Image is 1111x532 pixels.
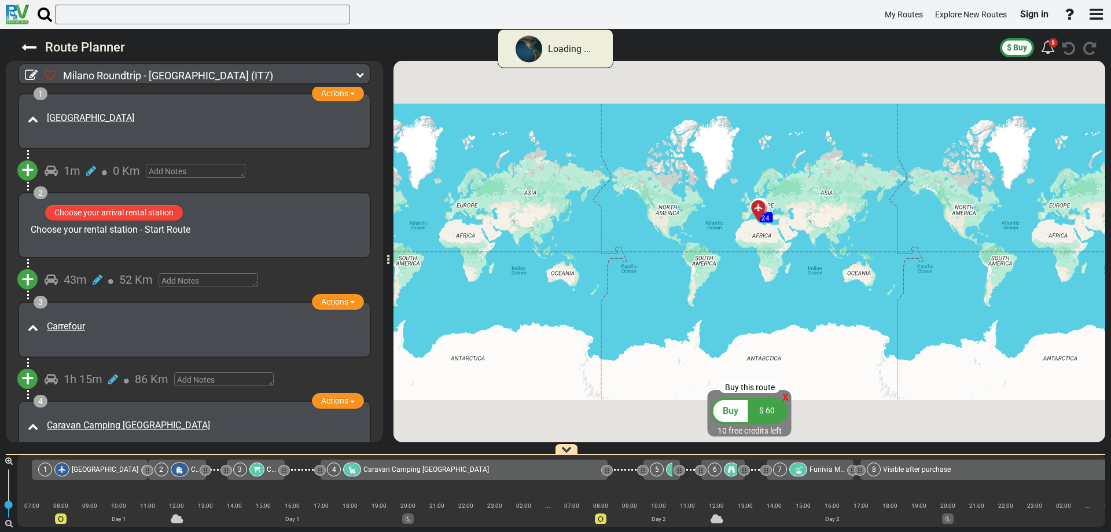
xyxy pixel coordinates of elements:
[307,500,336,511] div: 17:00
[278,509,307,520] div: |
[885,10,923,19] span: My Routes
[451,509,480,520] div: |
[64,371,102,388] div: 1h 15m
[278,500,307,511] div: 16:00
[112,516,126,522] span: Day 1
[135,372,168,386] span: 86 Km
[789,509,818,520] div: |
[45,205,183,221] button: Choose your arrival rental station
[363,465,489,474] span: Caravan Camping [GEOGRAPHIC_DATA]
[644,509,673,520] div: |
[307,509,336,520] div: |
[904,500,933,511] div: 19:00
[46,500,75,511] div: 08:00
[119,273,153,287] span: 52 Km
[34,296,47,309] div: 3
[933,500,962,511] div: 20:00
[1020,509,1049,520] div: |
[162,509,191,520] div: |
[789,500,818,511] div: 15:00
[191,465,314,474] span: Choose your rental station - Start Route
[393,509,422,520] div: |
[17,160,38,181] button: +
[6,5,29,24] img: RvPlanetLogo.png
[20,264,369,296] div: + 43m 52 Km
[34,87,47,100] div: 1
[21,266,34,293] span: +
[267,465,296,474] span: Carrefour
[17,500,46,511] div: 07:00
[321,297,348,306] span: Actions
[1049,38,1058,47] div: 5
[962,500,991,511] div: 21:00
[18,401,371,457] div: 4 Actions Caravan Camping [GEOGRAPHIC_DATA]
[1020,500,1049,511] div: 23:00
[729,426,782,435] span: free credits left
[847,509,875,520] div: |
[113,164,140,178] span: 0 Km
[249,500,278,511] div: 15:00
[1020,9,1049,20] span: Sign in
[251,69,273,82] span: (IT7)
[761,214,770,222] span: 24
[75,509,104,520] div: |
[673,500,702,511] div: 11:00
[249,509,278,520] div: |
[760,500,789,511] div: 14:00
[20,364,369,395] div: + 1h 15m 86 Km
[718,426,727,435] span: 10
[538,509,557,520] div: |
[725,383,775,392] span: Buy this route
[365,509,393,520] div: |
[557,509,586,520] div: |
[930,3,1012,26] a: Explore New Routes
[644,500,673,511] div: 10:00
[480,509,509,520] div: |
[702,509,731,520] div: |
[875,500,904,511] div: 18:00
[21,157,34,184] span: +
[904,509,933,520] div: |
[1049,500,1078,511] div: 02:00
[75,500,104,511] div: 09:00
[557,500,586,511] div: 07:00
[63,69,249,82] span: Milano Roundtrip - [GEOGRAPHIC_DATA]
[451,500,480,511] div: 22:00
[312,393,364,409] button: Actions
[782,387,789,405] div: x
[20,155,369,187] div: + 1m 0 Km
[933,509,962,520] div: |
[480,500,509,511] div: 23:00
[731,509,760,520] div: |
[708,397,792,425] button: Buy $ 60
[548,43,591,56] div: Loading ...
[21,365,34,392] span: +
[72,465,138,474] span: [GEOGRAPHIC_DATA]
[162,500,191,511] div: 12:00
[422,500,451,511] div: 21:00
[509,509,538,520] div: |
[702,500,731,511] div: 12:00
[538,500,557,511] div: ...
[782,389,789,403] span: x
[935,10,1007,19] span: Explore New Routes
[104,509,133,520] div: |
[825,516,840,522] span: Day 2
[34,395,47,408] div: 4
[708,463,722,476] div: 6
[133,509,162,520] div: |
[336,509,365,520] div: |
[773,463,787,476] div: 7
[673,509,702,520] div: |
[818,509,847,520] div: |
[220,509,249,520] div: |
[191,500,220,511] div: 13:00
[650,463,664,476] div: 5
[1015,2,1054,27] a: Sign in
[1041,38,1055,57] div: 5
[18,192,371,258] div: 2 Choose your arrival rental station Choose your rental station - Start Route
[321,89,348,98] span: Actions
[1078,500,1097,511] div: ...
[336,500,365,511] div: 18:00
[47,112,134,123] a: [GEOGRAPHIC_DATA]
